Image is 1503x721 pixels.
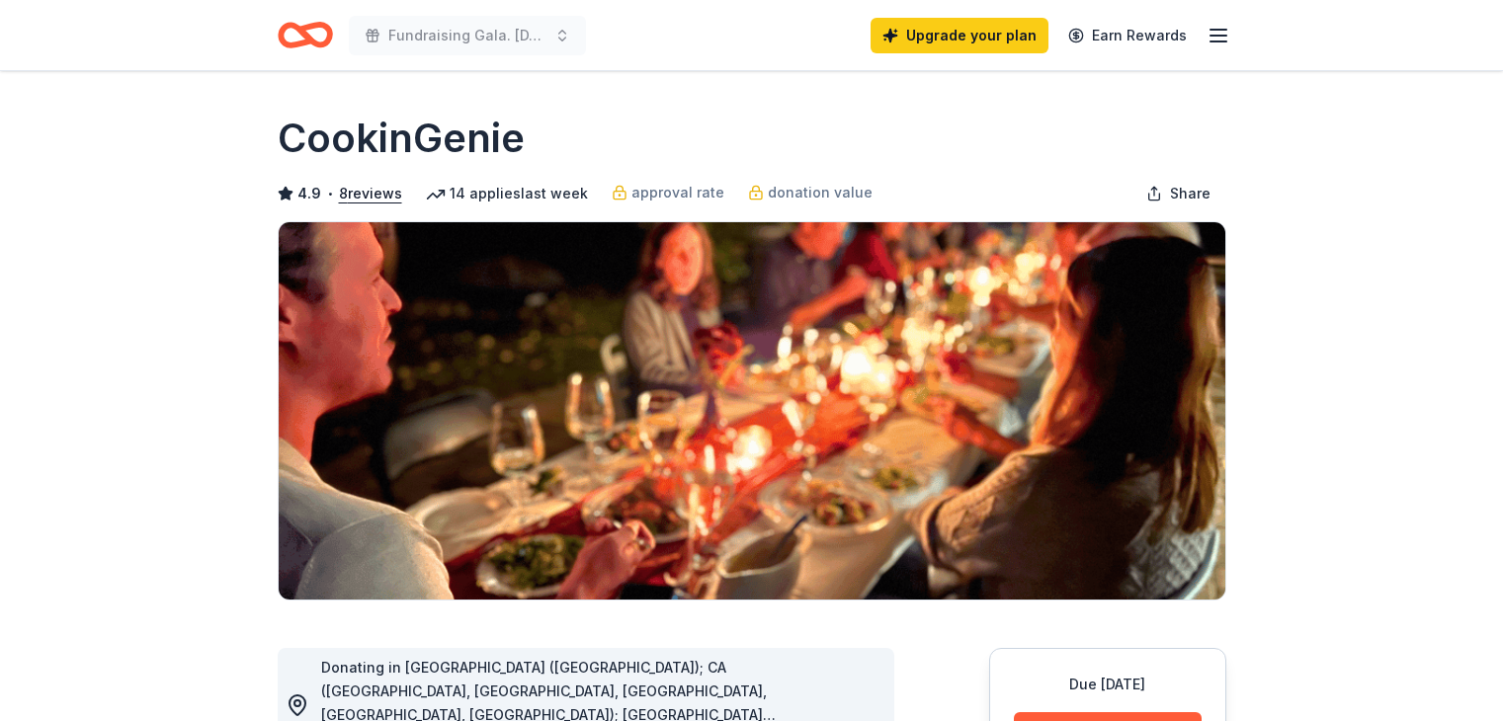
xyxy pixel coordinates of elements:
[768,181,873,204] span: donation value
[278,12,333,58] a: Home
[326,186,333,201] span: •
[748,181,873,204] a: donation value
[297,182,321,205] span: 4.9
[631,181,724,204] span: approval rate
[388,24,546,47] span: Fundraising Gala. [DATE]
[426,182,588,205] div: 14 applies last week
[339,182,402,205] button: 8reviews
[279,222,1225,600] img: Image for CookinGenie
[1056,18,1199,53] a: Earn Rewards
[278,111,525,166] h1: CookinGenie
[1170,182,1211,205] span: Share
[1130,174,1226,213] button: Share
[871,18,1048,53] a: Upgrade your plan
[612,181,724,204] a: approval rate
[1014,673,1202,696] div: Due [DATE]
[349,16,586,55] button: Fundraising Gala. [DATE]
